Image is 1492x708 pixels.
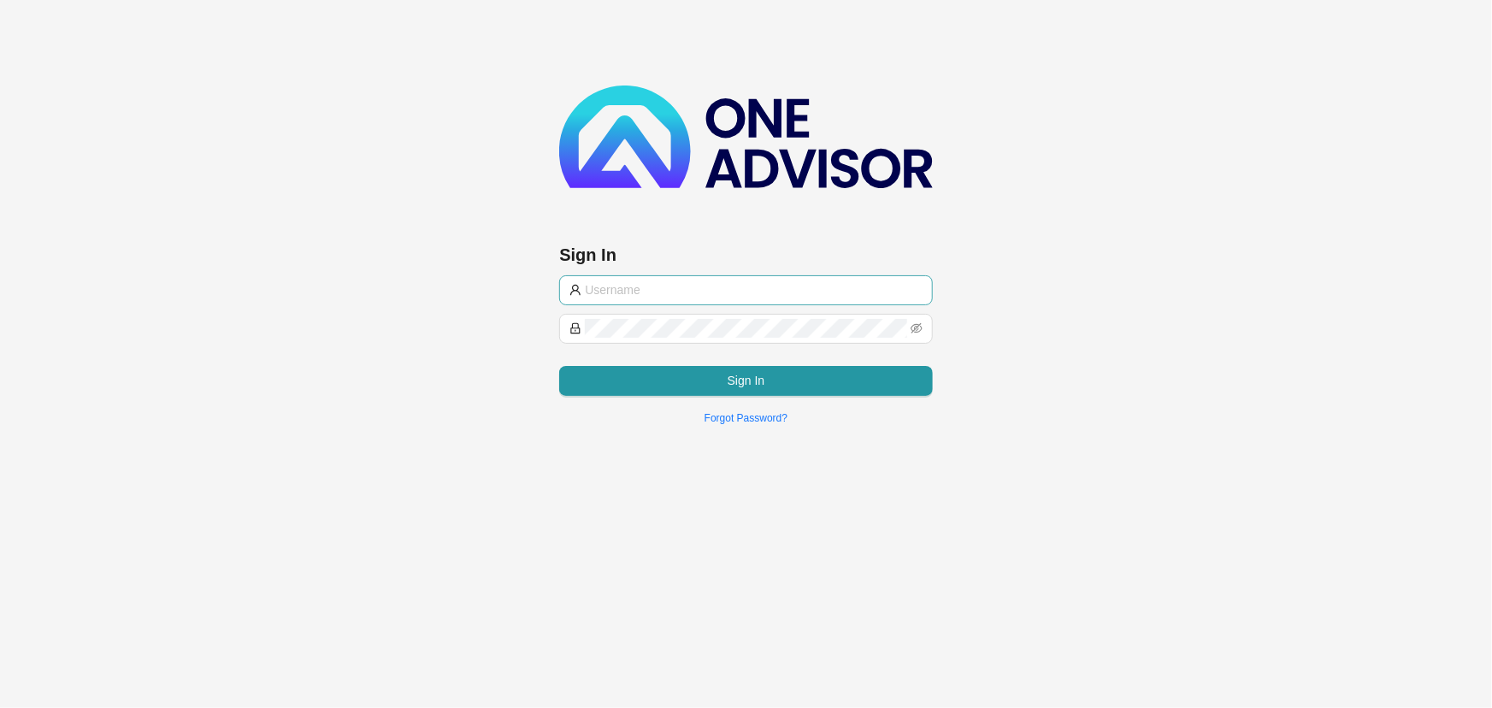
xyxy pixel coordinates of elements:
span: eye-invisible [911,322,923,334]
img: b89e593ecd872904241dc73b71df2e41-logo-dark.svg [559,86,932,188]
input: Username [585,280,922,299]
a: Forgot Password? [705,412,787,424]
button: Sign In [559,366,932,396]
h3: Sign In [559,243,932,267]
span: user [569,284,581,296]
span: lock [569,322,581,334]
span: Sign In [728,371,765,390]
